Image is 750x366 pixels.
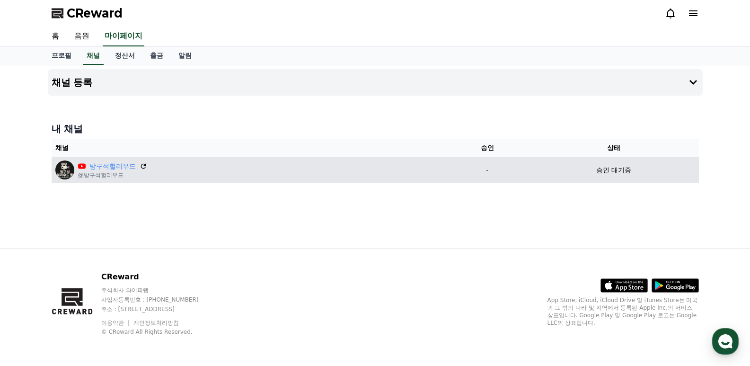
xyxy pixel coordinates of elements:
p: 주식회사 와이피랩 [101,286,217,294]
span: Messages [79,302,106,310]
p: @방구석헐리우드 [78,171,147,179]
a: 홈 [44,27,67,46]
h4: 채널 등록 [52,77,93,88]
th: 승인 [446,139,529,157]
p: CReward [101,271,217,283]
a: Messages [62,287,122,311]
p: 사업자등록번호 : [PHONE_NUMBER] [101,296,217,304]
a: 이용약관 [101,320,131,326]
th: 채널 [52,139,446,157]
a: Settings [122,287,182,311]
a: 알림 [171,47,199,65]
th: 상태 [529,139,698,157]
a: 음원 [67,27,97,46]
button: 채널 등록 [48,69,703,96]
p: - [450,165,525,175]
a: 방구석헐리우드 [89,161,136,171]
span: CReward [67,6,123,21]
a: 채널 [83,47,104,65]
a: 마이페이지 [103,27,144,46]
span: Home [24,302,41,309]
p: App Store, iCloud, iCloud Drive 및 iTunes Store는 미국과 그 밖의 나라 및 지역에서 등록된 Apple Inc.의 서비스 상표입니다. Goo... [547,296,699,327]
a: 정산서 [107,47,142,65]
a: 개인정보처리방침 [133,320,179,326]
p: 승인 대기중 [596,165,631,175]
a: 프로필 [44,47,79,65]
a: Home [3,287,62,311]
p: © CReward All Rights Reserved. [101,328,217,336]
h4: 내 채널 [52,122,699,135]
img: 방구석헐리우드 [55,161,74,179]
a: CReward [52,6,123,21]
a: 출금 [142,47,171,65]
span: Settings [140,302,163,309]
p: 주소 : [STREET_ADDRESS] [101,305,217,313]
